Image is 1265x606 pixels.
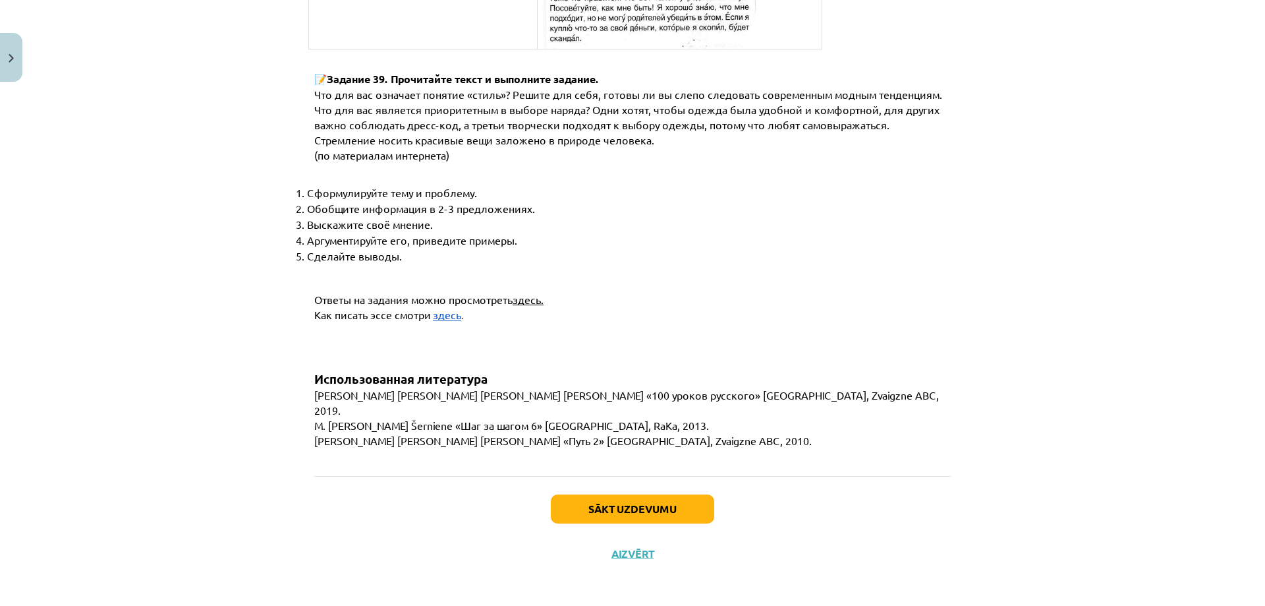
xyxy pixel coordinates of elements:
[307,202,535,215] span: Обобщите информация в 2-3 предложениях.
[314,293,513,306] span: Ответы на задания можно просмотреть
[314,88,945,146] span: Что для вас означает понятие «стиль»? Решите для себя, готовы ли вы слепо следовать современным м...
[433,309,461,321] a: здесь
[314,434,812,447] span: [PERSON_NAME] [PERSON_NAME] [PERSON_NAME] «Путь 2» [GEOGRAPHIC_DATA], Zvaigzne ABC, 2010.
[314,309,463,321] b: .
[551,495,714,524] button: Sākt uzdevumu
[314,308,431,321] span: Как писать эссе смотри
[314,419,709,432] span: M. [PERSON_NAME] Šerniene «Шаг за шагом 6» [GEOGRAPHIC_DATA], RaKa, 2013.
[307,186,477,199] span: Сформулируйте тему и проблему.
[607,547,658,561] button: Aizvērt
[307,249,402,262] span: Сделайте выводы.
[314,73,327,86] span: 📝
[307,233,517,247] span: Аргументируйте его, приведите примеры.
[314,371,488,387] span: Использованная литература
[9,54,14,63] img: icon-close-lesson-0947bae3869378f0d4975bcd49f059093ad1ed9edebbc8119c70593378902aed.svg
[307,218,433,231] span: Выскажите своё мнение.
[314,148,449,162] span: (по материалам интернета)
[433,308,461,321] span: здесь
[327,72,599,86] span: Задание 39. Прочитайте текст и выполните задание.
[314,388,942,417] span: [PERSON_NAME] [PERSON_NAME] [PERSON_NAME] [PERSON_NAME] «100 уроков русского» [GEOGRAPHIC_DATA], ...
[513,293,544,306] span: здесь.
